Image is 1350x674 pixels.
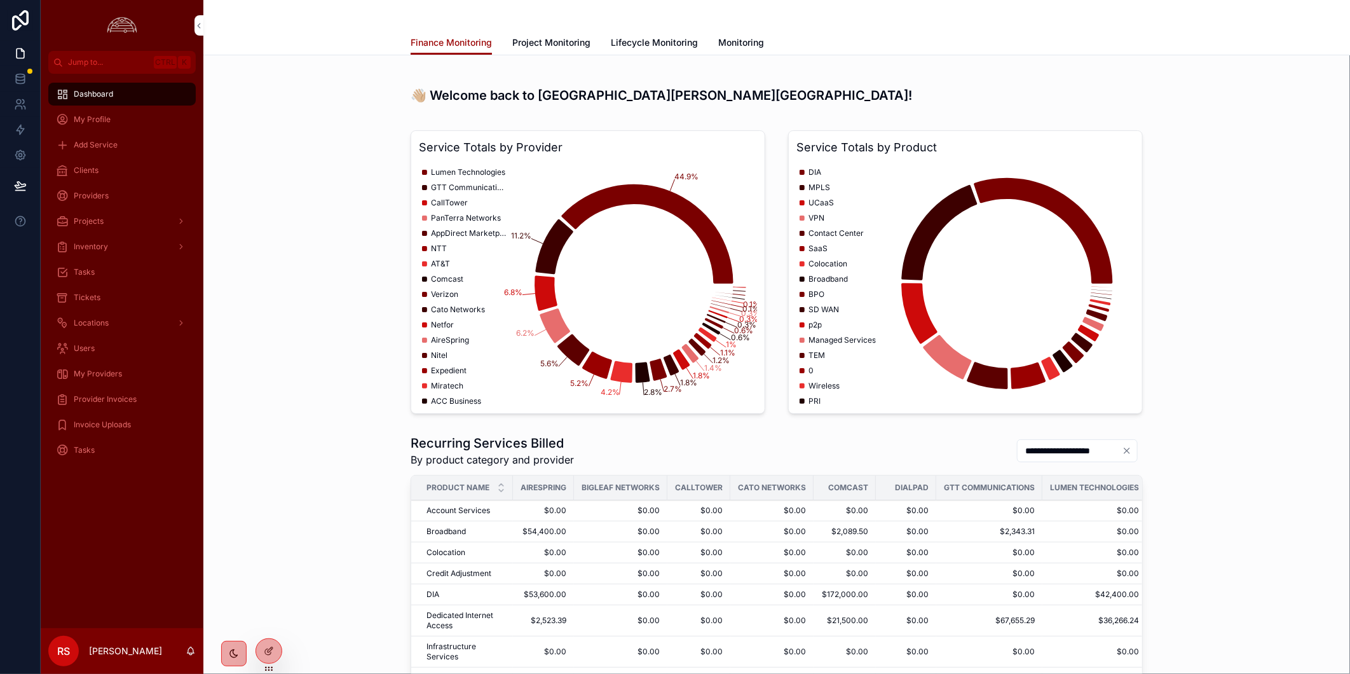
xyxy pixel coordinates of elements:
td: $0.00 [667,636,730,668]
span: GTT Communications [431,182,507,193]
td: $0.00 [1042,542,1147,563]
a: Tickets [48,286,196,309]
td: $0.00 [936,636,1042,668]
span: NTT [431,244,447,254]
span: Nitel [431,350,447,361]
a: Tasks [48,439,196,462]
td: Colocation [411,542,513,563]
a: Add Service [48,134,196,156]
span: ACC Business [431,396,481,406]
a: Dashboard [48,83,196,106]
span: DIA [808,167,821,177]
h3: Service Totals by Product [796,139,1135,156]
td: $0.00 [667,563,730,584]
span: Cato Networks [738,483,806,493]
td: $0.00 [876,636,936,668]
span: Finance Monitoring [411,36,492,49]
td: $0.00 [513,636,574,668]
tspan: 5.6% [540,359,559,368]
span: Cato Networks [431,305,485,315]
tspan: 1.8% [693,371,711,381]
tspan: 1.2% [713,355,730,365]
tspan: 0.3% [741,309,760,319]
td: Credit Adjustment [411,563,513,584]
td: $0.00 [730,542,814,563]
td: $2,523.39 [513,605,574,636]
td: $0.00 [876,605,936,636]
span: Comcast [828,483,868,493]
tspan: 0.3% [739,314,758,324]
td: $0.00 [574,542,667,563]
span: SaaS [808,244,828,254]
span: By product category and provider [411,452,574,467]
td: $0.00 [574,521,667,542]
tspan: 5.2% [571,378,589,388]
tspan: 0.6% [731,333,750,342]
td: $0.00 [730,636,814,668]
div: chart [419,162,757,406]
td: $0.00 [936,563,1042,584]
span: Users [74,343,95,354]
td: $0.00 [936,584,1042,605]
td: $0.00 [667,584,730,605]
span: Inventory [74,242,108,252]
span: TEM [808,350,825,361]
a: Lifecycle Monitoring [611,31,698,57]
span: Wireless [808,381,840,391]
a: My Providers [48,362,196,385]
span: AppDirect Marketplace [431,228,507,238]
span: Verizon [431,289,458,299]
span: VPN [808,213,824,223]
td: $0.00 [730,500,814,521]
td: $0.00 [574,636,667,668]
tspan: 44.9% [675,172,699,181]
span: Comcast [431,274,463,284]
td: $0.00 [574,563,667,584]
span: GTT Communications [944,483,1035,493]
td: $0.00 [876,521,936,542]
tspan: 2.7% [664,384,683,394]
tspan: 4.2% [601,387,620,397]
td: $172,000.00 [814,584,876,605]
td: $0.00 [730,605,814,636]
span: Providers [74,191,109,201]
td: $53,600.00 [513,584,574,605]
span: Broadband [808,274,848,284]
span: My Providers [74,369,122,379]
span: Clients [74,165,99,175]
a: Locations [48,312,196,334]
span: SD WAN [808,305,839,315]
td: $54,400.00 [513,521,574,542]
td: $0.00 [574,584,667,605]
img: App logo [104,15,140,36]
td: $0.00 [1042,636,1147,668]
tspan: 1.8% [680,378,697,387]
span: Managed Services [808,335,876,345]
span: Contact Center [808,228,864,238]
span: PanTerra Networks [431,213,501,223]
td: $0.00 [876,563,936,584]
a: Clients [48,159,196,182]
span: Project Monitoring [512,36,590,49]
td: $0.00 [730,521,814,542]
td: Broadband [411,521,513,542]
td: $0.00 [1042,521,1147,542]
span: Add Service [74,140,118,150]
tspan: 0.1% [742,304,760,313]
td: $0.00 [667,542,730,563]
span: My Profile [74,114,111,125]
a: Project Monitoring [512,31,590,57]
td: $0.00 [667,605,730,636]
tspan: 6.2% [516,328,535,338]
button: Clear [1122,446,1137,456]
p: [PERSON_NAME] [89,645,162,657]
span: Monitoring [718,36,764,49]
td: $0.00 [814,636,876,668]
span: Tasks [74,445,95,455]
a: Providers [48,184,196,207]
a: Finance Monitoring [411,31,492,55]
a: Provider Invoices [48,388,196,411]
td: $0.00 [730,563,814,584]
td: $0.00 [513,542,574,563]
td: $2,089.50 [814,521,876,542]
